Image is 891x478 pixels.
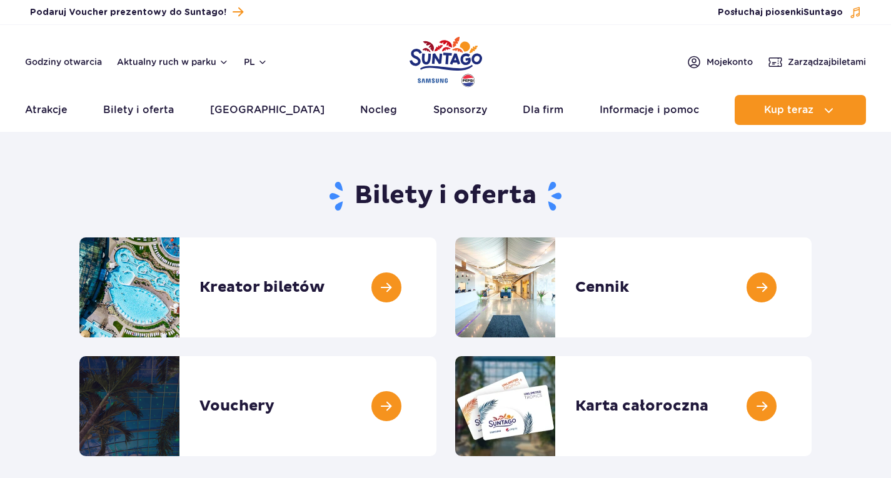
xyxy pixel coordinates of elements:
[360,95,397,125] a: Nocleg
[30,6,226,19] span: Podaruj Voucher prezentowy do Suntago!
[735,95,866,125] button: Kup teraz
[768,54,866,69] a: Zarządzajbiletami
[25,56,102,68] a: Godziny otwarcia
[79,180,812,212] h1: Bilety i oferta
[718,6,843,19] span: Posłuchaj piosenki
[210,95,325,125] a: [GEOGRAPHIC_DATA]
[103,95,174,125] a: Bilety i oferta
[718,6,862,19] button: Posłuchaj piosenkiSuntago
[25,95,68,125] a: Atrakcje
[30,4,243,21] a: Podaruj Voucher prezentowy do Suntago!
[707,56,753,68] span: Moje konto
[244,56,268,68] button: pl
[410,31,482,89] a: Park of Poland
[764,104,813,116] span: Kup teraz
[523,95,563,125] a: Dla firm
[788,56,866,68] span: Zarządzaj biletami
[433,95,487,125] a: Sponsorzy
[600,95,699,125] a: Informacje i pomoc
[117,57,229,67] button: Aktualny ruch w parku
[687,54,753,69] a: Mojekonto
[803,8,843,17] span: Suntago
